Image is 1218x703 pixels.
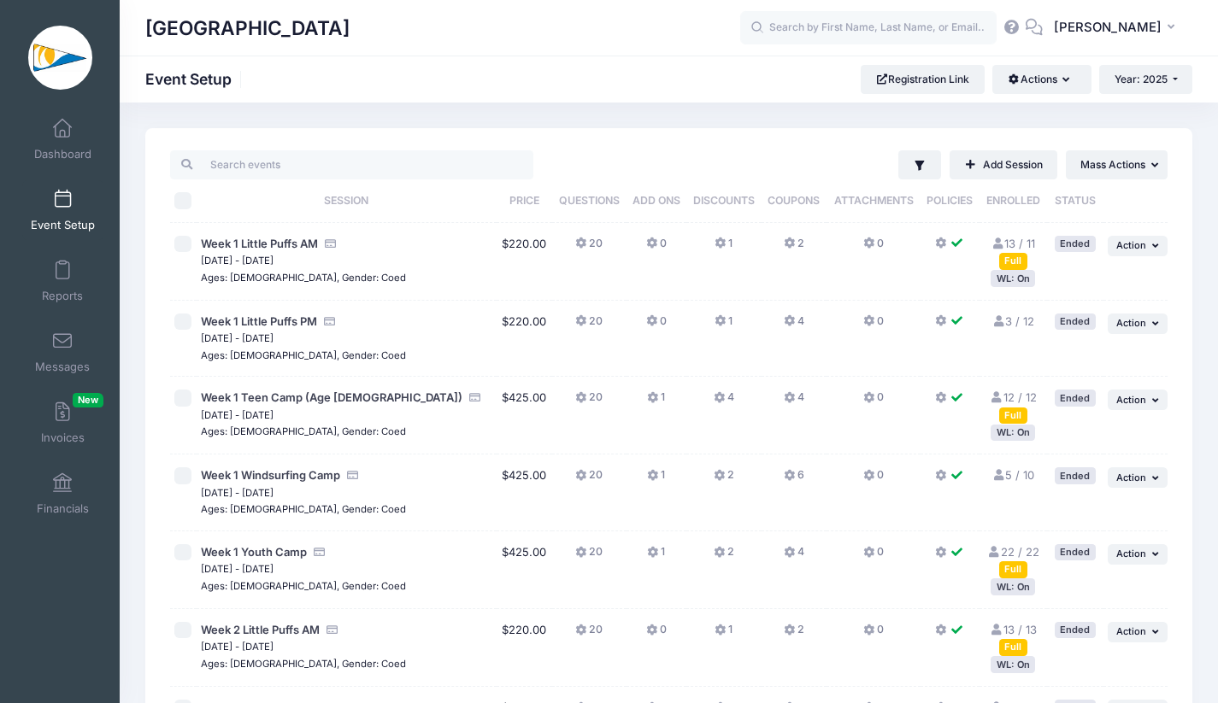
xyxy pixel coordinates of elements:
[714,390,734,414] button: 4
[715,236,733,261] button: 1
[201,425,406,437] small: Ages: [DEMOGRAPHIC_DATA], Gender: Coed
[992,65,1091,94] button: Actions
[714,467,734,492] button: 2
[715,313,733,338] button: 1
[863,390,884,414] button: 0
[762,179,827,223] th: Coupons
[863,236,884,261] button: 0
[861,65,985,94] a: Registration Link
[22,322,103,382] a: Messages
[1108,313,1168,334] button: Action
[201,349,406,361] small: Ages: [DEMOGRAPHIC_DATA], Gender: Coed
[1116,317,1146,329] span: Action
[41,431,85,445] span: Invoices
[201,409,274,421] small: [DATE] - [DATE]
[784,390,804,414] button: 4
[987,545,1039,576] a: 22 / 22 Full
[22,464,103,524] a: Financials
[201,580,406,592] small: Ages: [DEMOGRAPHIC_DATA], Gender: Coed
[950,150,1057,179] a: Add Session
[575,236,603,261] button: 20
[921,179,980,223] th: Policies
[22,109,103,169] a: Dashboard
[346,470,360,481] i: Accepting Credit Card Payments
[1055,390,1096,406] div: Ended
[575,390,603,414] button: 20
[1116,239,1146,251] span: Action
[991,314,1034,328] a: 3 / 12
[784,313,804,338] button: 4
[497,377,552,454] td: $425.00
[863,544,884,569] button: 0
[37,501,89,516] span: Financials
[647,467,665,492] button: 1
[863,467,884,492] button: 0
[575,313,603,338] button: 20
[991,468,1034,482] a: 5 / 10
[1054,18,1162,37] span: [PERSON_NAME]
[559,194,620,207] span: Questions
[1055,313,1096,330] div: Ended
[497,531,552,609] td: $425.00
[323,316,337,327] i: Accepting Credit Card Payments
[646,622,667,647] button: 0
[693,194,755,207] span: Discounts
[646,236,667,261] button: 0
[1116,548,1146,559] span: Action
[313,547,327,558] i: Accepting Credit Card Payments
[991,425,1035,441] div: WL: On
[627,179,686,223] th: Add Ons
[784,544,804,569] button: 4
[497,179,552,223] th: Price
[1108,544,1168,565] button: Action
[201,545,307,559] span: Week 1 Youth Camp
[991,656,1035,672] div: WL: On
[22,393,103,453] a: InvoicesNew
[633,194,680,207] span: Add Ons
[170,150,533,179] input: Search events
[73,393,103,407] span: New
[552,179,627,223] th: Questions
[575,544,603,569] button: 20
[468,392,482,403] i: Accepting Credit Card Payments
[927,194,973,207] span: Policies
[35,360,90,374] span: Messages
[497,301,552,378] td: $220.00
[1108,390,1168,410] button: Action
[201,468,340,482] span: Week 1 Windsurfing Camp
[686,179,762,223] th: Discounts
[863,622,884,647] button: 0
[1108,236,1168,256] button: Action
[1116,472,1146,483] span: Action
[197,179,496,223] th: Session
[201,563,274,575] small: [DATE] - [DATE]
[990,390,1037,421] a: 12 / 12 Full
[714,544,734,569] button: 2
[991,237,1035,267] a: 13 / 11 Full
[201,390,462,404] span: Week 1 Teen Camp (Age [DEMOGRAPHIC_DATA])
[1055,622,1096,638] div: Ended
[827,179,921,223] th: Attachments
[647,390,665,414] button: 1
[145,70,246,88] h1: Event Setup
[1115,73,1168,85] span: Year: 2025
[575,622,603,647] button: 20
[740,11,997,45] input: Search by First Name, Last Name, or Email...
[990,623,1037,653] a: 13 / 13 Full
[201,314,317,328] span: Week 1 Little Puffs PM
[1066,150,1168,179] button: Mass Actions
[999,253,1027,269] div: Full
[201,332,274,344] small: [DATE] - [DATE]
[497,223,552,301] td: $220.00
[646,313,667,338] button: 0
[201,255,274,267] small: [DATE] - [DATE]
[201,503,406,515] small: Ages: [DEMOGRAPHIC_DATA], Gender: Coed
[34,147,91,161] span: Dashboard
[999,639,1027,655] div: Full
[1116,625,1146,637] span: Action
[784,622,804,647] button: 2
[324,238,338,249] i: Accepting Credit Card Payments
[28,26,92,90] img: Clearwater Community Sailing Center
[784,467,804,492] button: 6
[784,236,804,261] button: 2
